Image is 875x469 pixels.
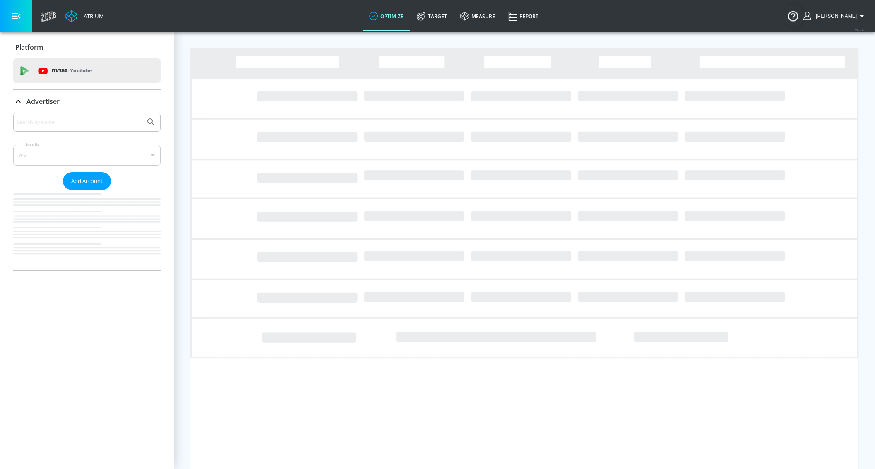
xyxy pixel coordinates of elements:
[781,4,805,27] button: Open Resource Center
[13,90,161,113] div: Advertiser
[15,43,43,52] p: Platform
[24,142,41,147] label: Sort By
[63,172,111,190] button: Add Account
[803,11,867,21] button: [PERSON_NAME]
[26,97,60,106] p: Advertiser
[17,117,142,127] input: Search by name
[52,66,92,75] p: DV360:
[71,176,103,186] span: Add Account
[855,27,867,32] span: v 4.24.0
[13,58,161,83] div: DV360: Youtube
[13,36,161,59] div: Platform
[363,1,410,31] a: optimize
[454,1,502,31] a: measure
[812,13,857,19] span: login as: guillermo.cabrera@zefr.com
[410,1,454,31] a: Target
[13,145,161,166] div: A-Z
[502,1,545,31] a: Report
[80,12,104,20] div: Atrium
[13,113,161,270] div: Advertiser
[65,10,104,22] a: Atrium
[13,190,161,270] nav: list of Advertiser
[70,66,92,75] p: Youtube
